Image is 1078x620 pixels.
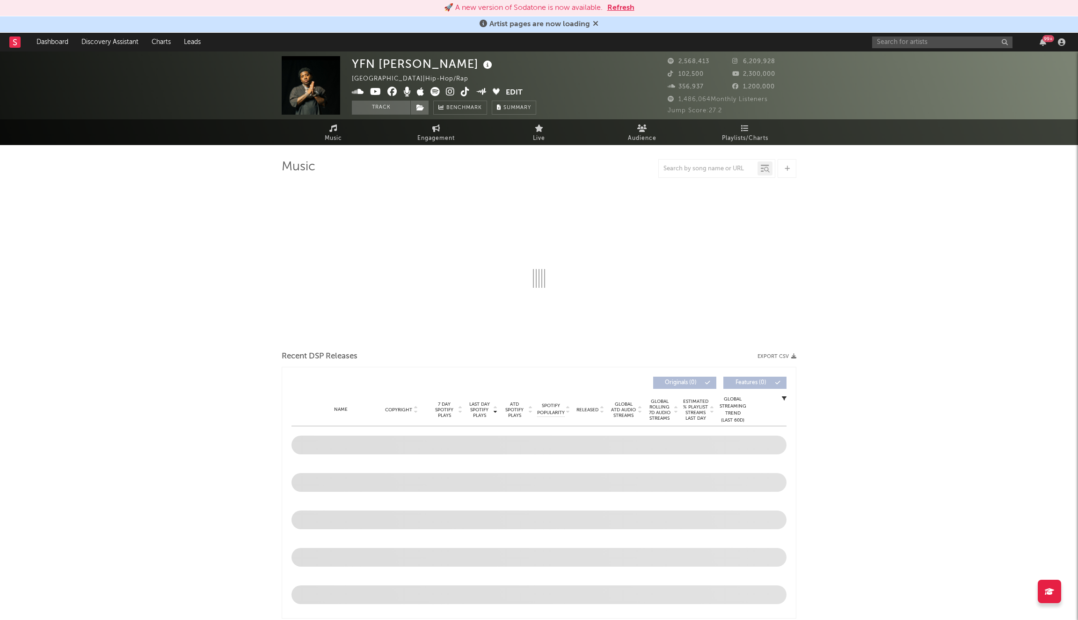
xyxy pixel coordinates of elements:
[683,399,708,421] span: Estimated % Playlist Streams Last Day
[723,377,787,389] button: Features(0)
[732,71,775,77] span: 2,300,000
[506,87,523,99] button: Edit
[732,84,775,90] span: 1,200,000
[432,401,457,418] span: 7 Day Spotify Plays
[352,101,410,115] button: Track
[668,58,709,65] span: 2,568,413
[467,401,492,418] span: Last Day Spotify Plays
[282,351,357,362] span: Recent DSP Releases
[668,84,704,90] span: 356,937
[1040,38,1046,46] button: 99+
[719,396,747,424] div: Global Streaming Trend (Last 60D)
[145,33,177,51] a: Charts
[417,133,455,144] span: Engagement
[444,2,603,14] div: 🚀 A new version of Sodatone is now available.
[693,119,796,145] a: Playlists/Charts
[611,401,636,418] span: Global ATD Audio Streams
[310,406,371,413] div: Name
[537,402,565,416] span: Spotify Popularity
[872,36,1012,48] input: Search for artists
[385,119,488,145] a: Engagement
[653,377,716,389] button: Originals(0)
[433,101,487,115] a: Benchmark
[607,2,634,14] button: Refresh
[75,33,145,51] a: Discovery Assistant
[729,380,772,386] span: Features ( 0 )
[30,33,75,51] a: Dashboard
[492,101,536,115] button: Summary
[758,354,796,359] button: Export CSV
[668,71,704,77] span: 102,500
[177,33,207,51] a: Leads
[502,401,527,418] span: ATD Spotify Plays
[659,165,758,173] input: Search by song name or URL
[488,119,590,145] a: Live
[647,399,672,421] span: Global Rolling 7D Audio Streams
[576,407,598,413] span: Released
[1042,35,1054,42] div: 99 +
[282,119,385,145] a: Music
[489,21,590,28] span: Artist pages are now loading
[533,133,545,144] span: Live
[352,73,479,85] div: [GEOGRAPHIC_DATA] | Hip-Hop/Rap
[325,133,342,144] span: Music
[628,133,656,144] span: Audience
[503,105,531,110] span: Summary
[590,119,693,145] a: Audience
[385,407,412,413] span: Copyright
[659,380,702,386] span: Originals ( 0 )
[668,108,722,114] span: Jump Score: 27.2
[352,56,495,72] div: YFN [PERSON_NAME]
[446,102,482,114] span: Benchmark
[593,21,598,28] span: Dismiss
[668,96,768,102] span: 1,486,064 Monthly Listeners
[732,58,775,65] span: 6,209,928
[722,133,768,144] span: Playlists/Charts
